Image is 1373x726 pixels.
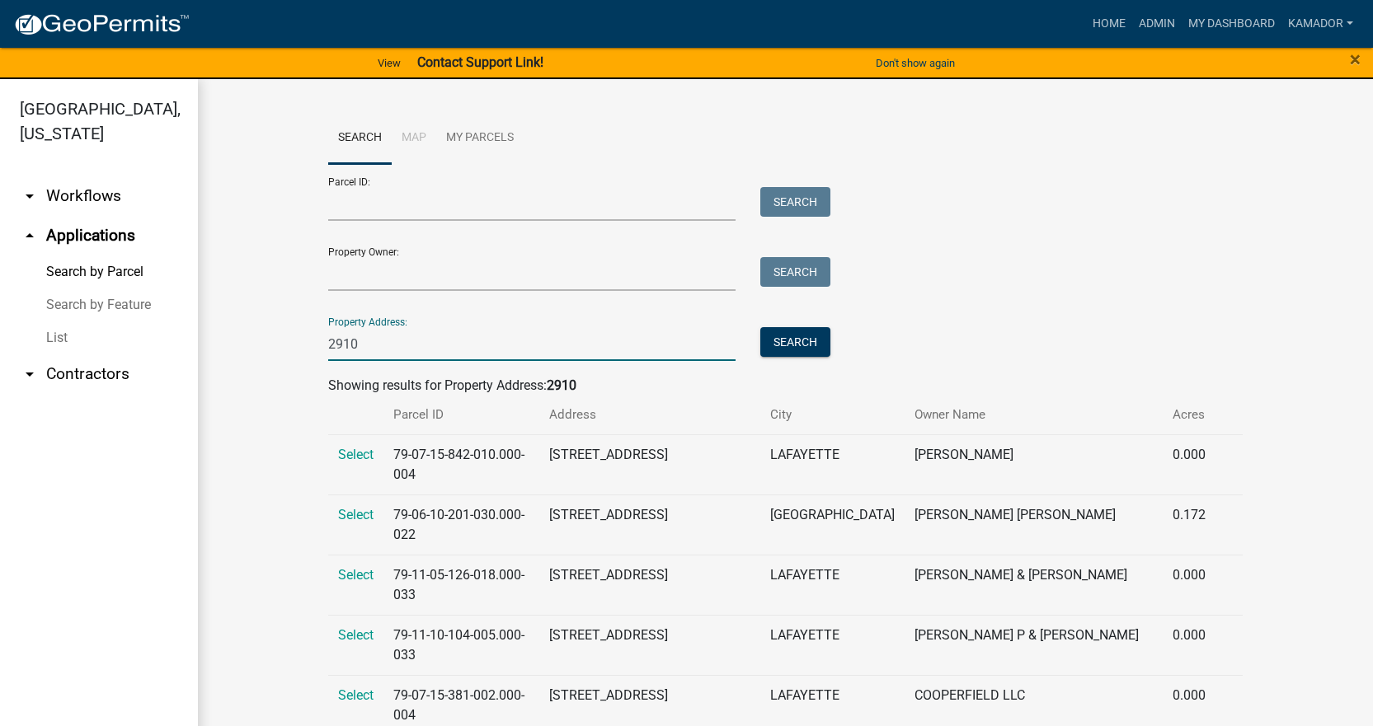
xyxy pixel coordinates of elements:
a: Select [338,447,374,462]
a: Select [338,627,374,643]
td: [GEOGRAPHIC_DATA] [760,494,905,555]
i: arrow_drop_down [20,186,40,206]
a: Home [1086,8,1132,40]
a: Kamador [1281,8,1360,40]
td: 0.000 [1163,555,1223,615]
th: Owner Name [905,396,1163,434]
td: LAFAYETTE [760,615,905,675]
td: 0.000 [1163,434,1223,494]
strong: Contact Support Link! [417,54,543,70]
td: [STREET_ADDRESS] [539,555,760,615]
th: Acres [1163,396,1223,434]
button: Search [760,257,830,287]
td: [STREET_ADDRESS] [539,615,760,675]
button: Close [1350,49,1361,69]
a: Select [338,687,374,703]
a: Select [338,567,374,583]
button: Search [760,327,830,357]
span: × [1350,48,1361,71]
th: City [760,396,905,434]
td: [STREET_ADDRESS] [539,434,760,494]
a: My Dashboard [1182,8,1281,40]
th: Parcel ID [383,396,539,434]
div: Showing results for Property Address: [328,376,1244,396]
i: arrow_drop_down [20,364,40,384]
td: 79-07-15-842-010.000-004 [383,434,539,494]
td: LAFAYETTE [760,555,905,615]
th: Address [539,396,760,434]
i: arrow_drop_up [20,226,40,246]
button: Don't show again [869,49,962,77]
strong: 2910 [547,377,576,393]
td: [PERSON_NAME] & [PERSON_NAME] [905,555,1163,615]
td: [PERSON_NAME] [PERSON_NAME] [905,494,1163,555]
td: 79-11-10-104-005.000-033 [383,615,539,675]
td: 79-06-10-201-030.000-022 [383,494,539,555]
td: LAFAYETTE [760,434,905,494]
a: My Parcels [436,112,524,165]
td: [STREET_ADDRESS] [539,494,760,555]
a: Search [328,112,392,165]
td: 0.172 [1163,494,1223,555]
a: Select [338,507,374,522]
td: [PERSON_NAME] [905,434,1163,494]
td: 0.000 [1163,615,1223,675]
td: [PERSON_NAME] P & [PERSON_NAME] [905,615,1163,675]
a: View [371,49,407,77]
td: 79-11-05-126-018.000-033 [383,555,539,615]
a: Admin [1132,8,1182,40]
button: Search [760,187,830,217]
